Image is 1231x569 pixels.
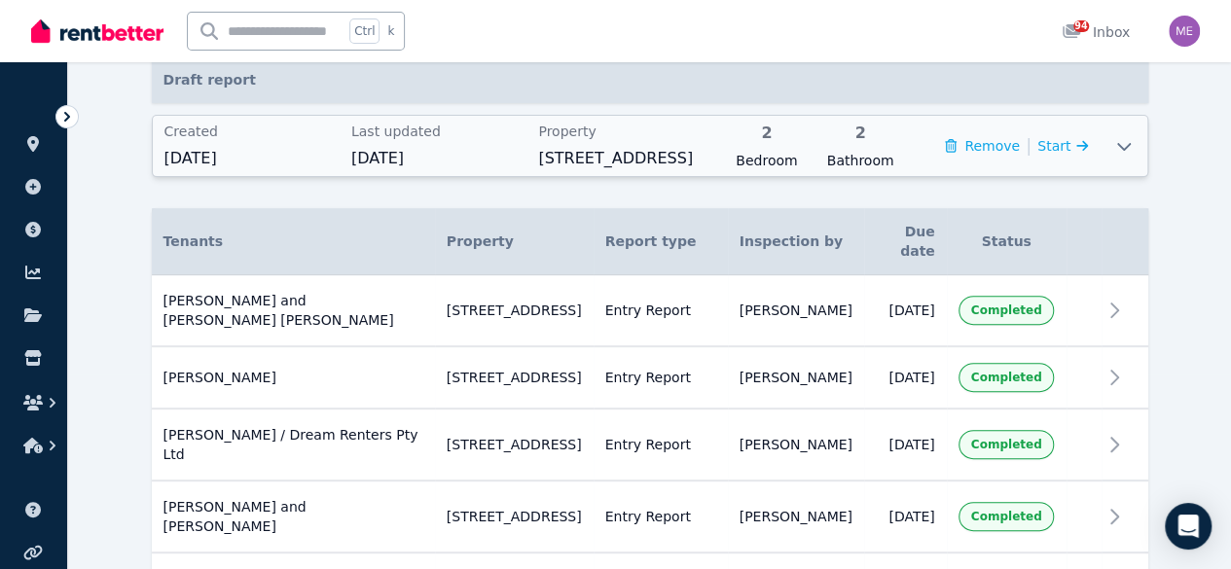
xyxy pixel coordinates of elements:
span: | [1026,132,1032,160]
p: Draft report [152,56,1148,103]
td: [DATE] [864,346,947,409]
span: [PERSON_NAME] [740,435,852,454]
td: [STREET_ADDRESS] [435,480,594,552]
td: [STREET_ADDRESS] [435,346,594,409]
span: Bedroom [726,151,808,170]
td: Entry Report [594,346,728,409]
span: Tenants [163,231,224,251]
span: [PERSON_NAME] / Dream Renters Pty Ltd [163,425,423,464]
span: [DATE] [351,147,526,170]
span: [PERSON_NAME] [740,301,852,320]
td: [DATE] [864,480,947,552]
span: k [387,23,394,39]
span: Completed [971,302,1042,318]
span: Bathroom [819,151,901,170]
span: 94 [1073,20,1089,32]
th: Report type [594,208,728,275]
span: [PERSON_NAME] [163,368,276,387]
th: Due date [864,208,947,275]
th: Property [435,208,594,275]
span: Ctrl [349,18,380,44]
td: [STREET_ADDRESS] [435,409,594,480]
span: Last updated [351,122,526,141]
span: [PERSON_NAME] and [PERSON_NAME] [PERSON_NAME] [163,291,423,330]
span: Created [164,122,340,141]
span: [STREET_ADDRESS] [538,147,713,170]
span: [PERSON_NAME] [740,507,852,526]
span: [PERSON_NAME] [740,368,852,387]
div: Open Intercom Messenger [1165,503,1212,550]
span: Completed [971,437,1042,452]
span: Property [538,122,713,141]
th: Status [947,208,1067,275]
img: RentBetter [31,17,163,46]
button: Remove [945,136,1020,156]
span: Completed [971,509,1042,524]
div: Inbox [1062,22,1130,42]
td: Entry Report [594,409,728,480]
span: [DATE] [164,147,340,170]
td: Entry Report [594,275,728,347]
td: [DATE] [864,409,947,480]
td: Entry Report [594,480,728,552]
span: Completed [971,370,1042,385]
img: Melinda Enriquez [1169,16,1200,47]
td: [DATE] [864,275,947,347]
td: [STREET_ADDRESS] [435,275,594,347]
th: Inspection by [728,208,864,275]
span: 2 [819,122,901,145]
span: Start [1037,138,1070,154]
span: 2 [726,122,808,145]
span: [PERSON_NAME] and [PERSON_NAME] [163,497,423,536]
